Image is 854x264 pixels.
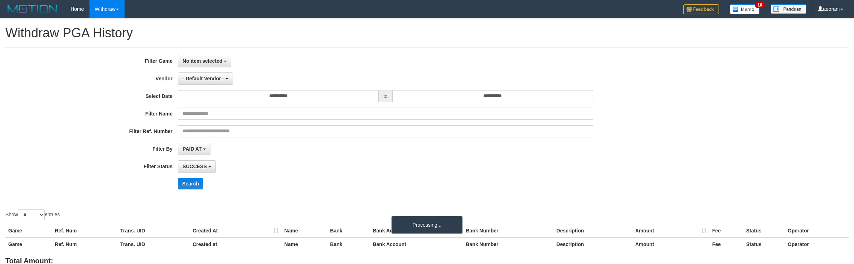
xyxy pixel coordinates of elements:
th: Amount [632,224,709,237]
img: MOTION_logo.png [5,4,60,14]
th: Status [743,237,785,251]
th: Description [554,224,632,237]
th: Ref. Num [52,224,117,237]
img: Button%20Memo.svg [730,4,760,14]
th: Bank Account [370,224,463,237]
th: Operator [785,237,849,251]
img: Feedback.jpg [683,4,719,14]
span: PAID AT [183,146,202,152]
th: Created At [190,224,281,237]
th: Game [5,224,52,237]
button: PAID AT [178,143,210,155]
img: panduan.png [771,4,806,14]
span: 10 [755,2,765,8]
th: Ref. Num [52,237,117,251]
th: Description [554,237,632,251]
th: Name [281,237,327,251]
span: to [379,90,392,102]
th: Trans. UID [117,224,190,237]
span: No item selected [183,58,222,64]
label: Show entries [5,209,60,220]
th: Game [5,237,52,251]
th: Name [281,224,327,237]
th: Amount [632,237,709,251]
button: No item selected [178,55,231,67]
th: Bank [327,224,370,237]
th: Bank [327,237,370,251]
span: SUCCESS [183,164,207,169]
button: Search [178,178,203,189]
th: Trans. UID [117,237,190,251]
select: Showentries [18,209,45,220]
th: Bank Number [463,224,553,237]
th: Fee [709,237,743,251]
div: Processing... [391,216,463,234]
h1: Withdraw PGA History [5,26,849,40]
button: - Default Vendor - [178,72,233,85]
th: Bank Account [370,237,463,251]
th: Fee [709,224,743,237]
th: Created at [190,237,281,251]
th: Bank Number [463,237,553,251]
button: SUCCESS [178,160,216,173]
span: - Default Vendor - [183,76,224,81]
th: Status [743,224,785,237]
th: Operator [785,224,849,237]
